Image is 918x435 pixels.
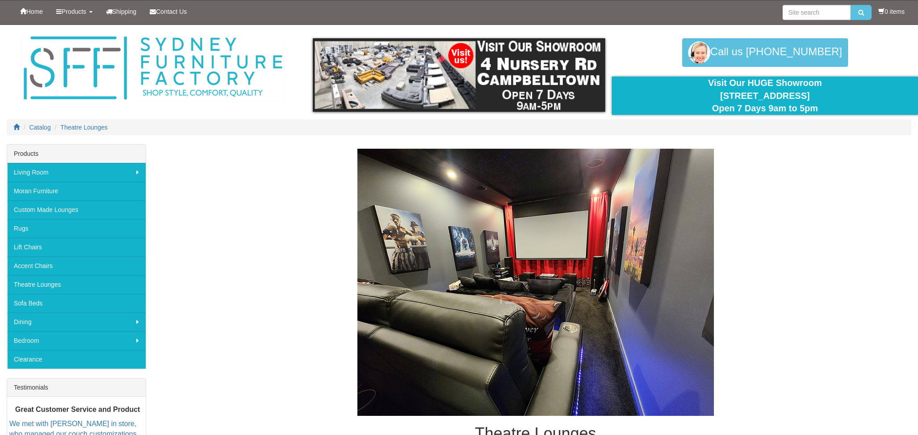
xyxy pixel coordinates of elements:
a: Products [49,0,99,23]
span: Products [61,8,86,15]
a: Shipping [99,0,143,23]
a: Accent Chairs [7,256,146,275]
img: Theatre Lounges [357,149,714,416]
a: Moran Furniture [7,182,146,200]
a: Theatre Lounges [61,124,108,131]
a: Home [13,0,49,23]
img: Sydney Furniture Factory [19,34,287,103]
a: Dining [7,313,146,331]
a: Custom Made Lounges [7,200,146,219]
span: Home [26,8,43,15]
img: showroom.gif [313,38,606,112]
span: Contact Us [156,8,187,15]
a: Contact Us [143,0,193,23]
div: Products [7,145,146,163]
div: Visit Our HUGE Showroom [STREET_ADDRESS] Open 7 Days 9am to 5pm [619,77,911,115]
a: Sofa Beds [7,294,146,313]
b: Great Customer Service and Product [15,406,140,413]
li: 0 items [878,7,905,16]
input: Site search [783,5,851,20]
a: Clearance [7,350,146,369]
a: Living Room [7,163,146,182]
a: Lift Chairs [7,238,146,256]
a: Theatre Lounges [7,275,146,294]
div: Testimonials [7,378,146,397]
a: Catalog [29,124,51,131]
a: Bedroom [7,331,146,350]
a: Rugs [7,219,146,238]
span: Shipping [112,8,137,15]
